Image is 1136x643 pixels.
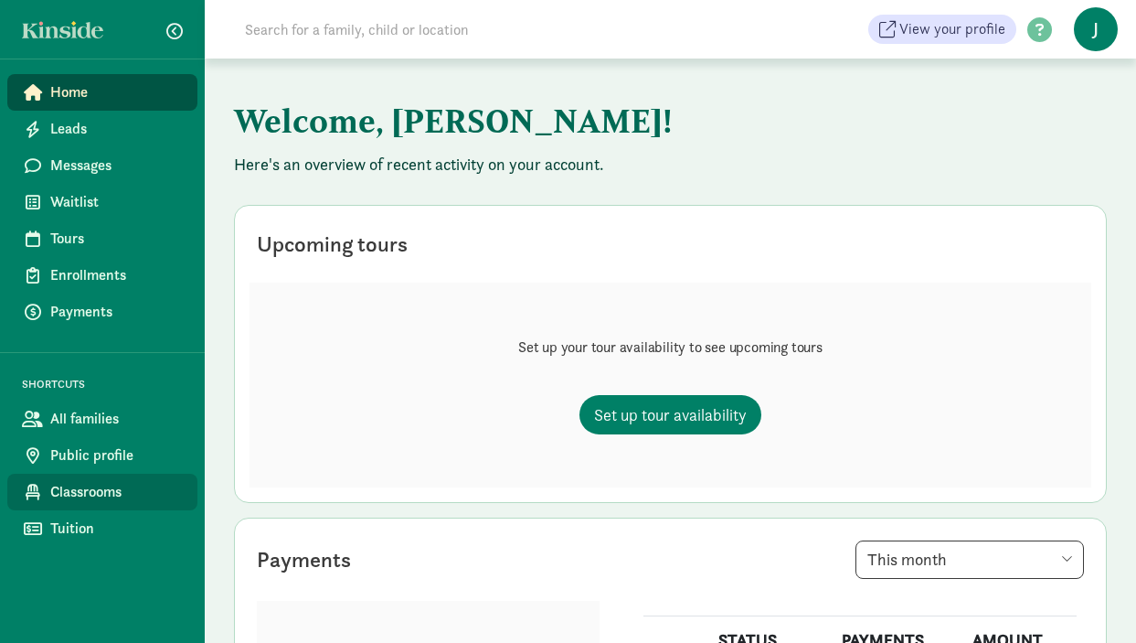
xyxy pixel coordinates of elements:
[50,155,183,177] span: Messages
[50,481,183,503] span: Classrooms
[7,74,197,111] a: Home
[50,518,183,540] span: Tuition
[7,257,197,294] a: Enrollments
[579,395,761,434] a: Set up tour availability
[868,15,1016,44] a: View your profile
[1074,7,1118,51] span: J
[899,18,1005,40] span: View your profile
[50,264,183,286] span: Enrollments
[7,474,197,510] a: Classrooms
[1045,555,1136,643] iframe: Chat Widget
[50,81,183,103] span: Home
[7,111,197,147] a: Leads
[50,118,183,140] span: Leads
[234,154,1107,176] p: Here's an overview of recent activity on your account.
[50,301,183,323] span: Payments
[50,191,183,213] span: Waitlist
[234,88,1107,154] h1: Welcome, [PERSON_NAME]!
[7,220,197,257] a: Tours
[7,510,197,547] a: Tuition
[518,337,823,359] p: Set up your tour availability to see upcoming tours
[7,401,197,437] a: All families
[257,228,408,261] div: Upcoming tours
[7,147,197,184] a: Messages
[594,402,747,427] span: Set up tour availability
[50,445,183,466] span: Public profile
[234,11,747,48] input: Search for a family, child or location
[257,543,351,576] div: Payments
[7,184,197,220] a: Waitlist
[50,228,183,250] span: Tours
[7,437,197,474] a: Public profile
[7,294,197,330] a: Payments
[50,408,183,430] span: All families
